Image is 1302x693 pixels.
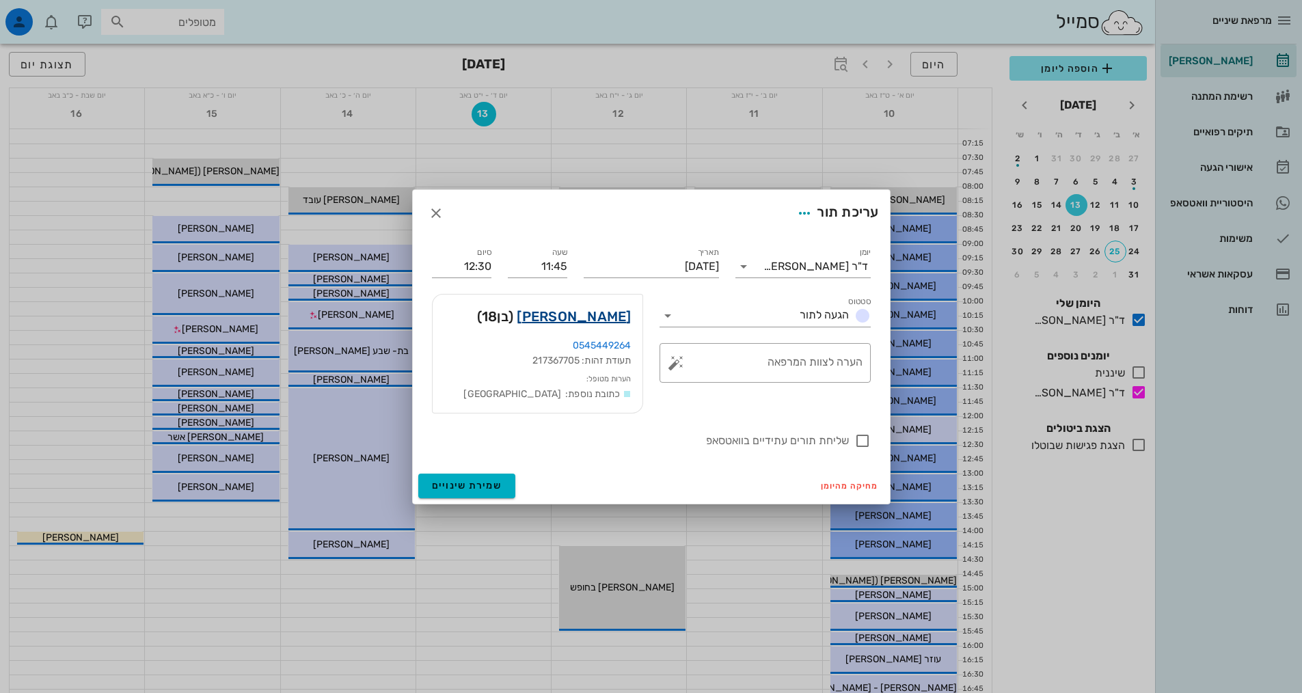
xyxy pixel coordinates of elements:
label: סטטוס [848,297,871,307]
button: שמירת שינויים [418,474,516,498]
label: סיום [477,247,491,258]
div: ד"ר [PERSON_NAME] [763,260,868,273]
a: 0545449264 [573,340,632,351]
label: שליחת תורים עתידיים בוואטסאפ [432,434,849,448]
button: מחיקה מהיומן [815,476,884,495]
span: מחיקה מהיומן [821,481,879,491]
small: הערות מטופל: [586,375,631,383]
div: יומןד"ר [PERSON_NAME] [735,256,871,277]
label: שעה [552,247,567,258]
label: יומן [859,247,871,258]
span: הגעה לתור [800,308,849,321]
span: שמירת שינויים [432,480,502,491]
a: [PERSON_NAME] [517,305,631,327]
div: עריכת תור [792,201,878,226]
span: כתובת נוספת: [GEOGRAPHIC_DATA] [463,388,620,400]
span: 18 [482,308,498,325]
div: תעודת זהות: 217367705 [444,353,632,368]
span: (בן ) [477,305,514,327]
div: סטטוסהגעה לתור [660,305,871,327]
label: תאריך [697,247,719,258]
